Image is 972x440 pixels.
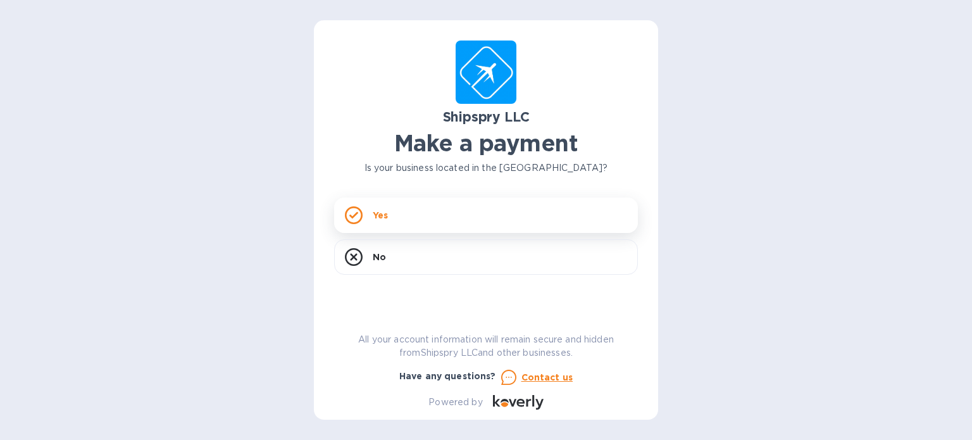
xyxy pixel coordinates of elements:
p: Is your business located in the [GEOGRAPHIC_DATA]? [334,161,638,175]
p: Powered by [428,396,482,409]
b: Shipspry LLC [443,109,530,125]
p: Yes [373,209,388,222]
p: No [373,251,386,263]
h1: Make a payment [334,130,638,156]
p: All your account information will remain secure and hidden from Shipspry LLC and other businesses. [334,333,638,360]
b: Have any questions? [399,371,496,381]
u: Contact us [521,372,573,382]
